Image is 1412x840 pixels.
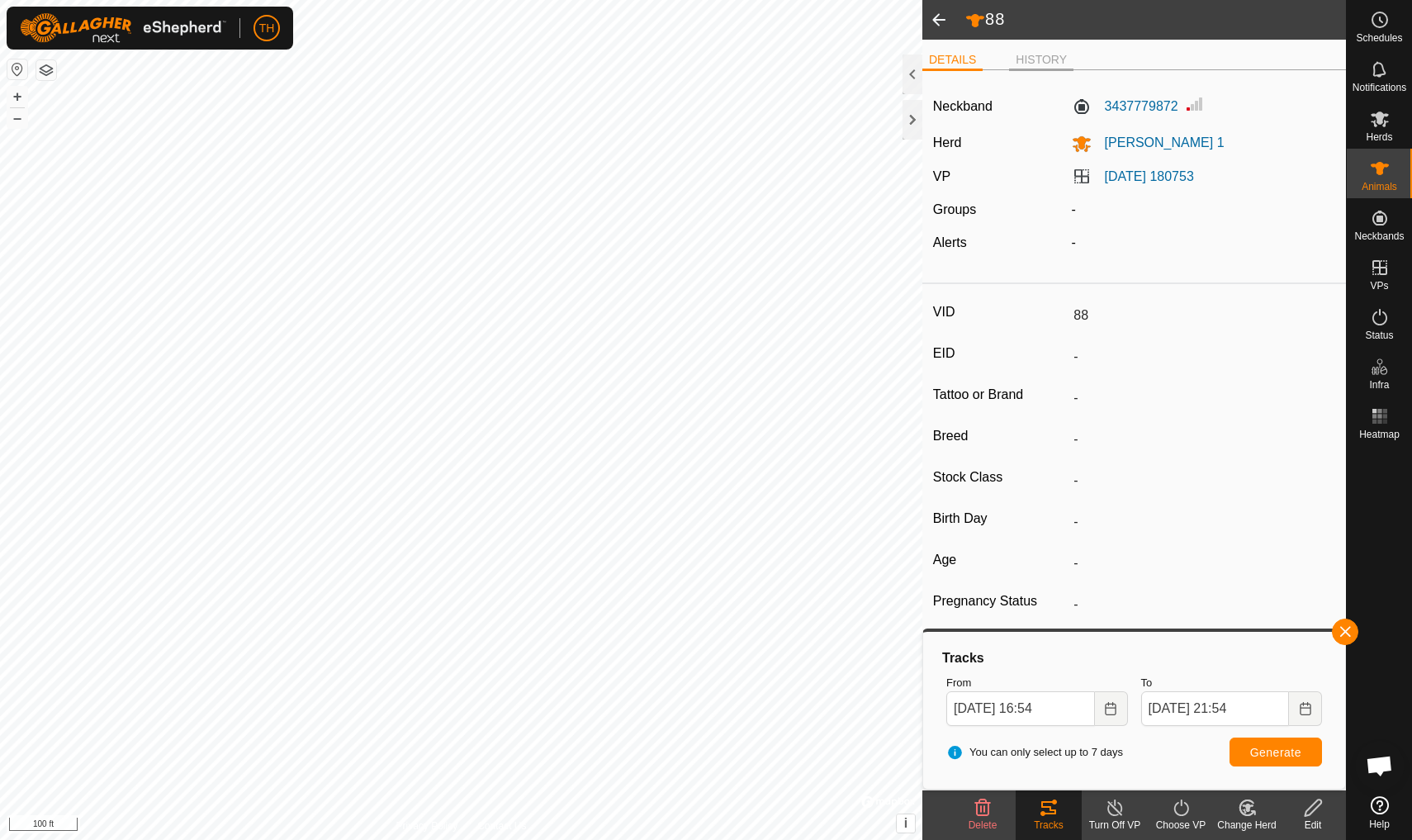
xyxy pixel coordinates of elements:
button: Choose Date [1289,691,1322,726]
label: EID [933,343,1067,364]
span: Infra [1369,380,1389,390]
span: Animals [1362,182,1397,192]
a: Help [1347,790,1412,836]
div: - [1065,233,1343,253]
label: Neckband [933,97,993,116]
div: Change Herd [1214,818,1280,833]
img: Signal strength [1185,94,1205,114]
a: Privacy Policy [396,819,457,833]
label: Breed [933,425,1067,447]
button: i [897,814,915,833]
label: Tattoo or Brand [933,384,1067,406]
label: Age [933,549,1067,571]
label: To [1141,675,1323,691]
li: HISTORY [1009,51,1073,71]
span: Neckbands [1354,231,1404,241]
label: Stock Class [933,467,1067,488]
span: [PERSON_NAME] 1 [1092,135,1225,149]
img: Gallagher Logo [20,13,226,43]
a: [DATE] 180753 [1105,169,1194,183]
span: TH [259,20,275,37]
span: Herds [1366,132,1392,142]
span: Generate [1250,746,1301,759]
div: Turn Off VP [1082,818,1148,833]
label: 3437779872 [1072,97,1178,116]
label: Birth Day [933,508,1067,529]
button: + [7,87,27,107]
div: Open chat [1355,741,1405,790]
label: VID [933,301,1067,323]
label: VP [933,169,950,183]
button: Map Layers [36,60,56,80]
div: - [1065,200,1343,220]
span: Help [1369,819,1390,829]
button: Generate [1230,738,1322,766]
div: Tracks [940,648,1329,668]
span: Heatmap [1359,429,1400,439]
span: Status [1365,330,1393,340]
label: From [946,675,1128,691]
label: Herd [933,135,962,149]
span: i [904,816,907,830]
label: Groups [933,202,976,216]
button: – [7,108,27,128]
a: Contact Us [477,819,526,833]
label: Pregnancy Status [933,591,1067,612]
div: Tracks [1016,818,1082,833]
span: You can only select up to 7 days [946,744,1123,761]
div: Choose VP [1148,818,1214,833]
h2: 88 [965,9,1346,31]
span: VPs [1370,281,1388,291]
span: Delete [969,819,997,831]
li: DETAILS [922,51,983,71]
button: Reset Map [7,59,27,79]
button: Choose Date [1095,691,1128,726]
span: Notifications [1353,83,1406,93]
label: Alerts [933,235,967,249]
span: Schedules [1356,33,1402,43]
div: Edit [1280,818,1346,833]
